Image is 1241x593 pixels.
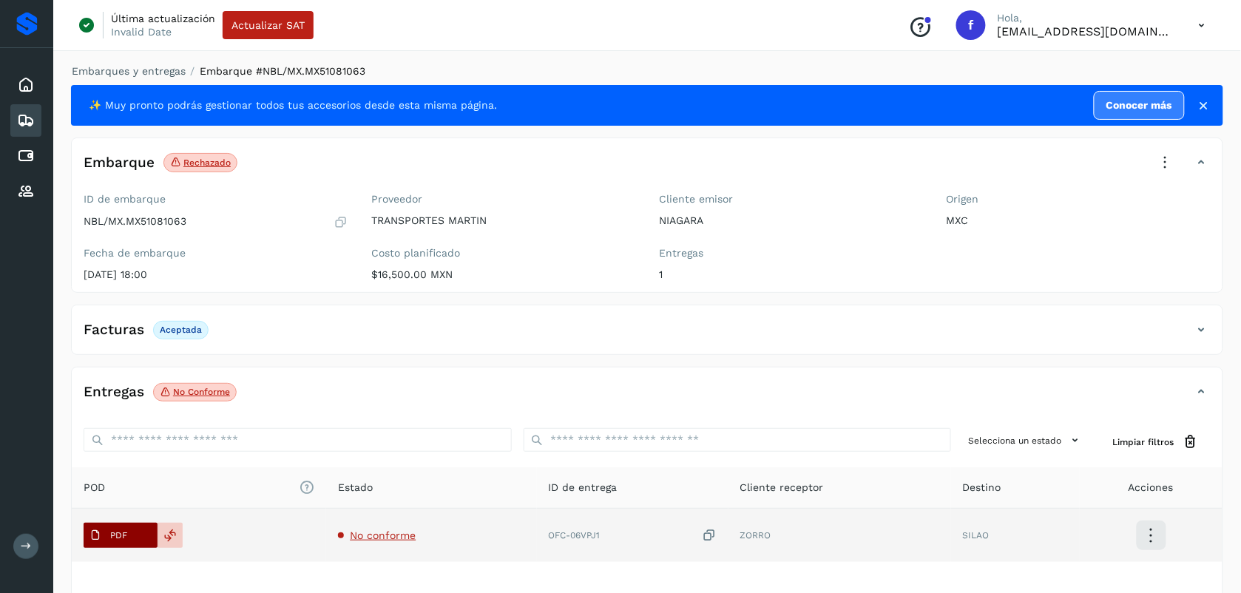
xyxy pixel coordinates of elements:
button: Selecciona un estado [963,428,1089,453]
a: Conocer más [1094,91,1185,120]
p: $16,500.00 MXN [371,268,635,281]
label: Costo planificado [371,247,635,260]
p: Aceptada [160,325,202,335]
span: ID de entrega [549,480,618,495]
nav: breadcrumb [71,64,1223,79]
label: Fecha de embarque [84,247,348,260]
span: Embarque #NBL/MX.MX51081063 [200,65,365,77]
button: PDF [84,523,158,548]
span: Actualizar SAT [231,20,305,30]
div: Inicio [10,69,41,101]
span: Destino [963,480,1001,495]
p: 1 [659,268,923,281]
button: Actualizar SAT [223,11,314,39]
span: Acciones [1129,480,1174,495]
label: ID de embarque [84,193,348,206]
h4: Entregas [84,384,144,401]
span: Estado [338,480,373,495]
p: Rechazado [183,157,231,168]
p: [DATE] 18:00 [84,268,348,281]
p: Invalid Date [111,25,172,38]
label: Proveedor [371,193,635,206]
td: SILAO [951,509,1080,562]
h4: Facturas [84,322,144,339]
div: FacturasAceptada [72,317,1223,354]
span: POD [84,480,314,495]
label: Entregas [659,247,923,260]
div: Proveedores [10,175,41,208]
h4: Embarque [84,155,155,172]
span: No conforme [350,529,416,541]
p: MXC [947,214,1211,227]
p: NIAGARA [659,214,923,227]
a: Embarques y entregas [72,65,186,77]
div: EmbarqueRechazado [72,150,1223,187]
span: ✨ Muy pronto podrás gestionar todos tus accesorios desde esta misma página. [89,98,497,113]
p: NBL/MX.MX51081063 [84,215,186,228]
p: No conforme [173,387,230,397]
span: Limpiar filtros [1113,436,1174,449]
div: Embarques [10,104,41,137]
td: ZORRO [728,509,951,562]
p: fepadilla@niagarawater.com [998,24,1175,38]
button: Limpiar filtros [1101,428,1211,455]
p: TRANSPORTES MARTIN [371,214,635,227]
label: Origen [947,193,1211,206]
div: Cuentas por pagar [10,140,41,172]
p: PDF [110,530,127,541]
span: Cliente receptor [740,480,824,495]
p: Última actualización [111,12,215,25]
div: EntregasNo conforme [72,379,1223,416]
p: Hola, [998,12,1175,24]
div: Reemplazar POD [158,523,183,548]
div: OFC-06VPJ1 [549,528,717,543]
label: Cliente emisor [659,193,923,206]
